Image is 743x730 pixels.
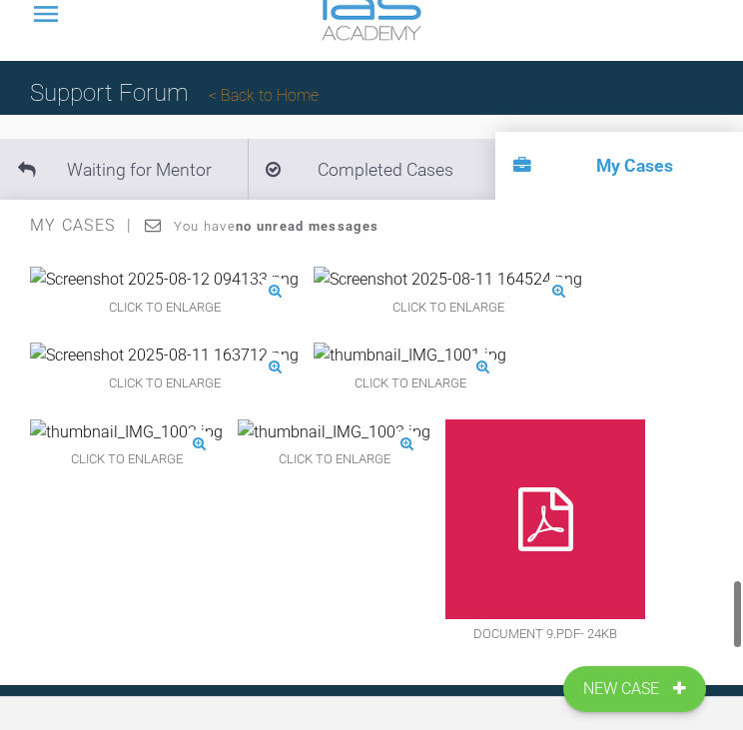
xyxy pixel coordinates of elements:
[314,267,582,293] img: Screenshot 2025-08-11 164524.png
[30,368,299,399] span: Click to enlarge
[495,132,743,200] li: My Cases
[238,419,430,445] img: thumbnail_IMG_1003.jpg
[30,293,299,324] span: Click to enlarge
[314,368,506,399] span: Click to enlarge
[248,139,495,200] li: Completed Cases
[314,293,582,324] span: Click to enlarge
[445,619,645,650] span: Document 9.pdf - 24KB
[30,267,299,293] img: Screenshot 2025-08-12 094133.png
[209,86,319,105] a: Back to Home
[30,343,299,368] img: Screenshot 2025-08-11 163712.png
[30,419,223,445] img: thumbnail_IMG_1002.jpg
[174,219,378,234] span: You have
[30,74,319,112] h1: Support Forum
[563,666,706,712] a: New Case
[314,343,506,368] img: thumbnail_IMG_1001.jpg
[236,219,378,234] strong: no unread messages
[583,676,663,702] span: New Case
[238,444,430,475] span: Click to enlarge
[30,216,133,235] span: My Cases
[30,444,223,475] span: Click to enlarge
